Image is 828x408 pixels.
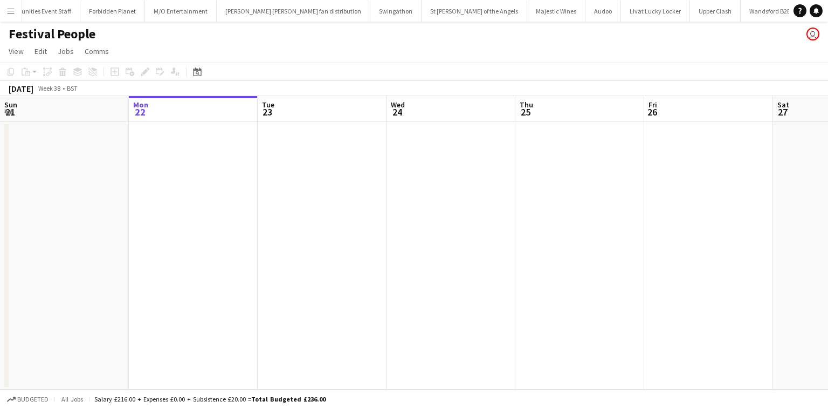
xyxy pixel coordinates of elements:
[67,84,78,92] div: BST
[36,84,63,92] span: Week 38
[58,46,74,56] span: Jobs
[389,106,405,118] span: 24
[647,106,657,118] span: 26
[53,44,78,58] a: Jobs
[648,100,657,110] span: Fri
[132,106,148,118] span: 22
[4,100,17,110] span: Sun
[4,44,28,58] a: View
[9,83,33,94] div: [DATE]
[741,1,800,22] button: Wandsford B2B
[5,393,50,405] button: Budgeted
[776,106,789,118] span: 27
[621,1,690,22] button: Livat Lucky Locker
[422,1,527,22] button: St [PERSON_NAME] of the Angels
[9,46,24,56] span: View
[17,396,49,403] span: Budgeted
[9,26,95,42] h1: Festival People
[391,100,405,110] span: Wed
[518,106,533,118] span: 25
[806,28,819,40] app-user-avatar: Spencer Blackwell
[260,106,274,118] span: 23
[520,100,533,110] span: Thu
[251,395,326,403] span: Total Budgeted £236.00
[585,1,621,22] button: Audoo
[80,44,113,58] a: Comms
[34,46,47,56] span: Edit
[59,395,85,403] span: All jobs
[370,1,422,22] button: Swingathon
[145,1,217,22] button: M/O Entertainment
[3,106,17,118] span: 21
[133,100,148,110] span: Mon
[262,100,274,110] span: Tue
[94,395,326,403] div: Salary £216.00 + Expenses £0.00 + Subsistence £20.00 =
[527,1,585,22] button: Majestic Wines
[690,1,741,22] button: Upper Clash
[85,46,109,56] span: Comms
[217,1,370,22] button: [PERSON_NAME] [PERSON_NAME] fan distribution
[30,44,51,58] a: Edit
[777,100,789,110] span: Sat
[80,1,145,22] button: Forbidden Planet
